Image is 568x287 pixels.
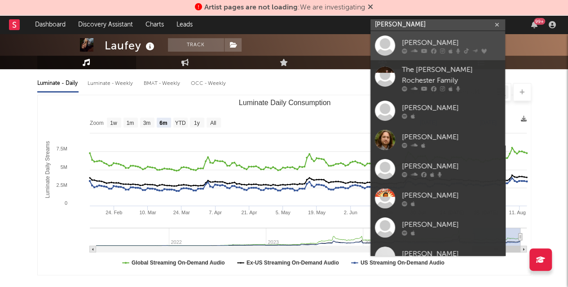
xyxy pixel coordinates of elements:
text: 2.5M [56,182,67,188]
text: 19. May [308,210,326,215]
text: 7.5M [56,146,67,151]
text: 5M [60,164,67,170]
text: 2. Jun [343,210,357,215]
text: 11. Aug [509,210,525,215]
span: : We are investigating [204,4,365,11]
text: Luminate Daily Consumption [238,99,330,106]
div: [PERSON_NAME] [402,102,501,113]
button: Track [168,38,224,52]
a: Charts [139,16,170,34]
text: 7. Apr [209,210,222,215]
a: [PERSON_NAME] [370,31,505,60]
button: 99+ [531,21,537,28]
div: [PERSON_NAME] [402,190,501,201]
text: Luminate Daily Streams [44,141,51,198]
a: Dashboard [29,16,72,34]
a: Leads [170,16,199,34]
text: 24. Feb [106,210,122,215]
span: Dismiss [368,4,373,11]
text: 1w [110,120,117,126]
div: [PERSON_NAME] [402,132,501,142]
div: [PERSON_NAME] [402,219,501,230]
div: 99 + [534,18,545,25]
a: [PERSON_NAME] [370,213,505,242]
text: Zoom [90,120,104,126]
text: US Streaming On-Demand Audio [360,260,444,266]
text: YTD [175,120,185,126]
div: The [PERSON_NAME] Rochester Family [402,65,501,86]
a: The [PERSON_NAME] Rochester Family [370,60,505,96]
text: Ex-US Streaming On-Demand Audio [246,260,339,266]
a: [PERSON_NAME] [370,155,505,184]
div: OCC - Weekly [191,76,227,91]
div: [PERSON_NAME] [402,248,501,259]
a: [PERSON_NAME] [370,184,505,213]
div: Laufey [105,38,157,53]
span: Artist pages are not loading [204,4,298,11]
text: 21. Apr [241,210,257,215]
text: 3m [143,120,150,126]
text: 1m [126,120,134,126]
a: [PERSON_NAME] [370,96,505,125]
text: 24. Mar [173,210,190,215]
a: [PERSON_NAME] [370,242,505,271]
text: 6m [159,120,167,126]
text: All [210,120,216,126]
text: 1y [194,120,199,126]
div: [PERSON_NAME] [402,161,501,172]
text: 5. May [275,210,291,215]
div: Luminate - Weekly [88,76,135,91]
text: 10. Mar [139,210,156,215]
div: BMAT - Weekly [144,76,182,91]
div: [PERSON_NAME] [402,37,501,48]
a: [PERSON_NAME] [370,125,505,155]
a: Discovery Assistant [72,16,139,34]
svg: Luminate Daily Consumption [38,95,531,275]
input: Search for artists [370,19,505,31]
div: Luminate - Daily [37,76,79,91]
text: Global Streaming On-Demand Audio [132,260,225,266]
text: 0 [64,200,67,206]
